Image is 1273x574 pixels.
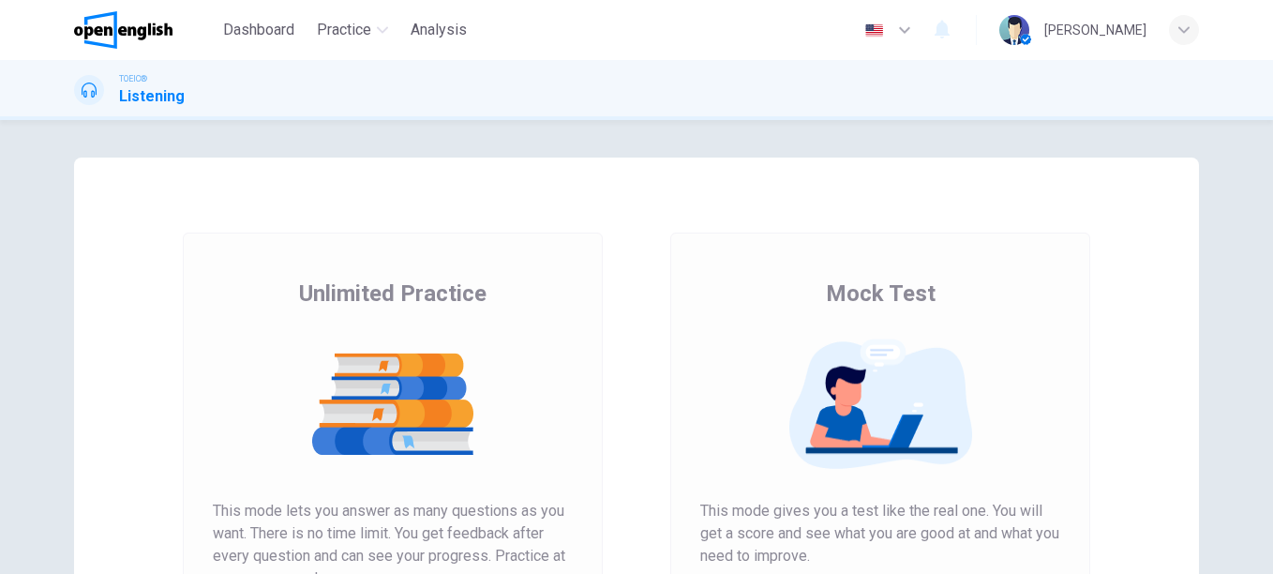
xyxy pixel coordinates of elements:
button: Analysis [403,13,474,47]
span: TOEIC® [119,72,147,85]
button: Practice [309,13,396,47]
a: OpenEnglish logo [74,11,216,49]
span: Analysis [411,19,467,41]
img: Profile picture [999,15,1029,45]
span: Unlimited Practice [299,279,487,309]
img: en [862,23,886,38]
span: This mode gives you a test like the real one. You will get a score and see what you are good at a... [700,500,1060,567]
div: [PERSON_NAME] [1044,19,1146,41]
span: Dashboard [223,19,294,41]
h1: Listening [119,85,185,108]
button: Dashboard [216,13,302,47]
span: Practice [317,19,371,41]
img: OpenEnglish logo [74,11,172,49]
span: Mock Test [826,279,936,309]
